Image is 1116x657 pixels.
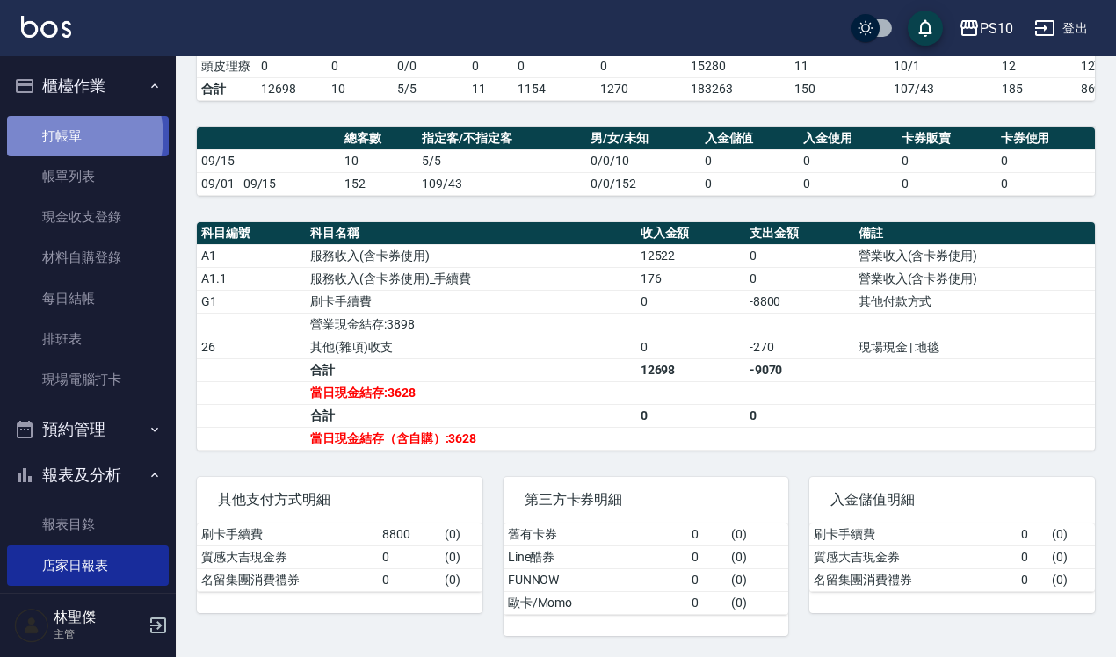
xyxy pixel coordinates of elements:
[636,404,745,427] td: 0
[854,244,1095,267] td: 營業收入(含卡券使用)
[54,609,143,626] h5: 林聖傑
[306,244,636,267] td: 服務收入(含卡券使用)
[636,222,745,245] th: 收入金額
[467,54,513,77] td: 0
[745,404,854,427] td: 0
[700,149,799,172] td: 0
[596,54,687,77] td: 0
[197,523,378,546] td: 刷卡手續費
[218,491,461,509] span: 其他支付方式明細
[636,358,745,381] td: 12698
[686,54,790,77] td: 15280
[197,523,482,592] table: a dense table
[417,127,586,150] th: 指定客/不指定客
[378,568,440,591] td: 0
[417,149,586,172] td: 5/5
[1027,12,1095,45] button: 登出
[7,63,169,109] button: 櫃檯作業
[7,237,169,278] a: 材料自購登錄
[378,545,440,568] td: 0
[417,172,586,195] td: 109/43
[809,523,1095,592] table: a dense table
[306,313,636,336] td: 營業現金結存:3898
[727,568,788,591] td: ( 0 )
[306,358,636,381] td: 合計
[197,127,1095,196] table: a dense table
[596,77,687,100] td: 1270
[306,290,636,313] td: 刷卡手續費
[854,222,1095,245] th: 備註
[504,591,688,614] td: 歐卡/Momo
[306,267,636,290] td: 服務收入(含卡券使用)_手續費
[14,608,49,643] img: Person
[7,319,169,359] a: 排班表
[687,591,727,614] td: 0
[1047,545,1095,568] td: ( 0 )
[889,54,997,77] td: 10 / 1
[897,149,996,172] td: 0
[7,504,169,545] a: 報表目錄
[504,523,789,615] table: a dense table
[197,290,306,313] td: G1
[997,54,1076,77] td: 12
[513,54,596,77] td: 0
[504,523,688,546] td: 舊有卡券
[7,116,169,156] a: 打帳單
[889,77,997,100] td: 107/43
[952,11,1020,47] button: PS10
[197,267,306,290] td: A1.1
[727,545,788,568] td: ( 0 )
[636,244,745,267] td: 12522
[340,127,418,150] th: 總客數
[340,172,418,195] td: 152
[1017,523,1047,546] td: 0
[799,127,897,150] th: 入金使用
[727,591,788,614] td: ( 0 )
[897,172,996,195] td: 0
[21,16,71,38] img: Logo
[586,127,699,150] th: 男/女/未知
[340,149,418,172] td: 10
[197,568,378,591] td: 名留集團消費禮券
[980,18,1013,40] div: PS10
[327,54,394,77] td: 0
[636,290,745,313] td: 0
[745,244,854,267] td: 0
[1047,523,1095,546] td: ( 0 )
[513,77,596,100] td: 1154
[393,77,467,100] td: 5/5
[197,54,257,77] td: 頭皮理療
[799,172,897,195] td: 0
[586,149,699,172] td: 0/0/10
[636,267,745,290] td: 176
[686,77,790,100] td: 183263
[745,290,854,313] td: -8800
[745,222,854,245] th: 支出金額
[809,523,1017,546] td: 刷卡手續費
[54,626,143,642] p: 主管
[197,77,257,100] td: 合計
[306,336,636,358] td: 其他(雜項)收支
[257,54,327,77] td: 0
[440,568,482,591] td: ( 0 )
[799,149,897,172] td: 0
[790,77,890,100] td: 150
[996,127,1095,150] th: 卡券使用
[897,127,996,150] th: 卡券販賣
[809,568,1017,591] td: 名留集團消費禮券
[700,172,799,195] td: 0
[440,545,482,568] td: ( 0 )
[7,586,169,626] a: 互助日報表
[306,381,636,404] td: 當日現金結存:3628
[525,491,768,509] span: 第三方卡券明細
[996,149,1095,172] td: 0
[687,545,727,568] td: 0
[854,290,1095,313] td: 其他付款方式
[1017,545,1047,568] td: 0
[586,172,699,195] td: 0/0/152
[7,156,169,197] a: 帳單列表
[7,197,169,237] a: 現金收支登錄
[908,11,943,46] button: save
[197,336,306,358] td: 26
[790,54,890,77] td: 11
